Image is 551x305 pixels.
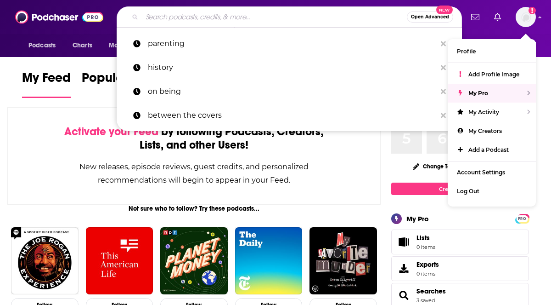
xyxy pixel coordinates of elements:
[468,71,519,78] span: Add Profile Image
[416,260,439,269] span: Exports
[82,70,160,91] span: Popular Feed
[416,287,446,295] a: Searches
[467,9,483,25] a: Show notifications dropdown
[416,244,435,250] span: 0 items
[416,270,439,277] span: 0 items
[457,188,479,195] span: Log Out
[448,163,536,182] a: Account Settings
[160,227,228,295] img: Planet Money
[64,125,158,138] span: Activate your Feed
[529,7,536,14] svg: Add a profile image
[407,161,464,172] button: Change Top 8
[468,127,502,134] span: My Creators
[457,48,476,55] span: Profile
[416,234,430,242] span: Lists
[406,214,429,223] div: My Pro
[407,12,453,23] button: Open AdvancedNew
[416,234,435,242] span: Lists
[391,230,529,254] a: Lists
[448,39,536,207] ul: Show profile menu
[468,109,499,115] span: My Activity
[148,80,436,104] p: on being
[416,297,435,304] a: 3 saved
[468,90,488,97] span: My Pro
[235,227,303,295] img: The Daily
[148,104,436,127] p: between the covers
[102,37,153,54] button: open menu
[448,42,536,61] a: Profile
[309,227,377,295] img: My Favorite Murder with Karen Kilgariff and Georgia Hardstark
[490,9,505,25] a: Show notifications dropdown
[468,146,509,153] span: Add a Podcast
[516,7,536,27] button: Show profile menu
[117,56,462,80] a: history
[54,160,334,187] div: New releases, episode reviews, guest credits, and personalized recommendations will begin to appe...
[73,39,92,52] span: Charts
[516,7,536,27] span: Logged in as chonisebass
[117,6,462,28] div: Search podcasts, credits, & more...
[516,7,536,27] img: User Profile
[22,70,71,98] a: My Feed
[142,10,407,24] input: Search podcasts, credits, & more...
[109,39,141,52] span: Monitoring
[391,256,529,281] a: Exports
[411,15,449,19] span: Open Advanced
[517,215,528,222] a: PRO
[67,37,98,54] a: Charts
[394,289,413,302] a: Searches
[448,65,536,84] a: Add Profile Image
[495,37,529,54] button: open menu
[148,56,436,80] p: history
[117,32,462,56] a: parenting
[11,227,79,295] img: The Joe Rogan Experience
[86,227,153,295] img: This American Life
[22,70,71,91] span: My Feed
[82,70,160,98] a: Popular Feed
[117,104,462,127] a: between the covers
[28,39,56,52] span: Podcasts
[15,8,103,26] img: Podchaser - Follow, Share and Rate Podcasts
[22,37,67,54] button: open menu
[148,32,436,56] p: parenting
[448,140,536,159] a: Add a Podcast
[434,37,497,54] button: open menu
[436,6,453,14] span: New
[7,205,381,213] div: Not sure who to follow? Try these podcasts...
[448,121,536,140] a: My Creators
[391,183,529,195] a: Create My Top 8
[117,80,462,104] a: on being
[394,262,413,275] span: Exports
[457,169,505,176] span: Account Settings
[54,125,334,152] div: by following Podcasts, Creators, Lists, and other Users!
[394,236,413,248] span: Lists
